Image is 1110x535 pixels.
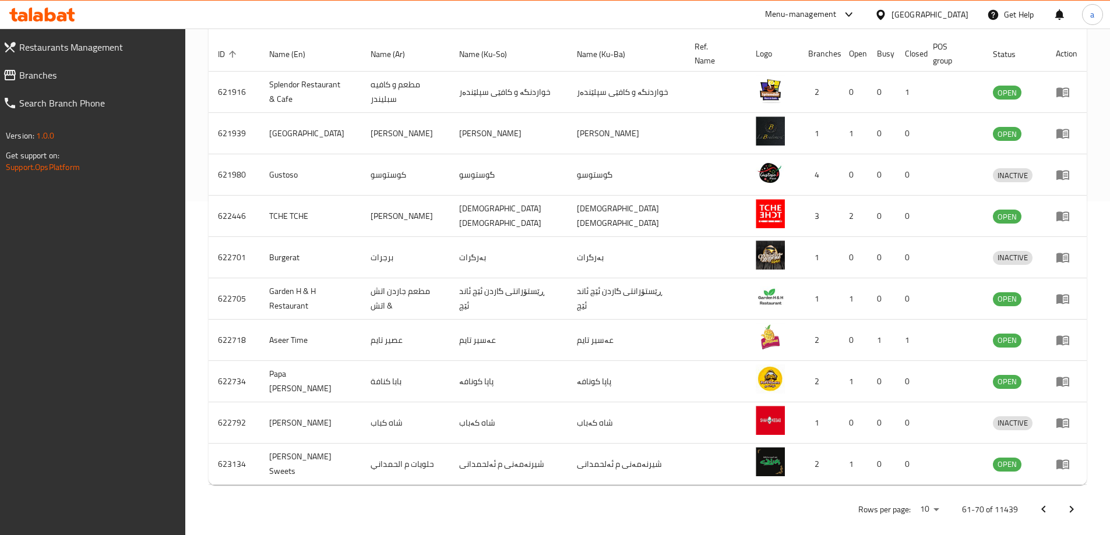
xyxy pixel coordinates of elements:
span: Name (Ar) [371,47,420,61]
div: [GEOGRAPHIC_DATA] [891,8,968,21]
td: 0 [868,444,896,485]
td: 1 [896,72,924,113]
table: enhanced table [209,36,1087,485]
td: 622701 [209,237,260,278]
td: 0 [840,154,868,196]
span: POS group [933,40,970,68]
td: عەسیر تایم [450,320,568,361]
td: 622446 [209,196,260,237]
button: Next page [1058,495,1086,523]
button: Previous page [1030,495,1058,523]
a: Support.OpsPlatform [6,160,80,175]
div: OPEN [993,334,1021,348]
td: 2 [799,72,840,113]
img: Al Hamdani Sweets [756,447,785,476]
td: [PERSON_NAME] Sweets [260,444,361,485]
td: 1 [840,113,868,154]
td: 1 [799,113,840,154]
span: Status [993,47,1031,61]
td: عەسیر تایم [568,320,685,361]
td: 622734 [209,361,260,402]
p: Rows per page: [858,502,911,517]
div: Menu [1056,374,1077,388]
td: 0 [896,154,924,196]
td: ڕێستۆرانتی گاردن ئێچ ئاند ئێچ [450,278,568,320]
td: 0 [896,444,924,485]
td: Garden H & H Restaurant [260,278,361,320]
td: 0 [896,402,924,444]
td: 0 [868,278,896,320]
td: 3 [799,196,840,237]
td: 0 [868,154,896,196]
span: INACTIVE [993,416,1033,430]
td: ڕێستۆرانتی گاردن ئێچ ئاند ئێچ [568,278,685,320]
td: Burgerat [260,237,361,278]
td: برجرات [361,237,450,278]
span: OPEN [993,292,1021,306]
td: بابا كنافة [361,361,450,402]
td: [DEMOGRAPHIC_DATA] [DEMOGRAPHIC_DATA] [568,196,685,237]
td: شاه كباب [361,402,450,444]
div: Menu [1056,85,1077,99]
td: 1 [799,237,840,278]
td: پاپا کونافە [568,361,685,402]
td: [PERSON_NAME] [568,113,685,154]
span: Restaurants Management [19,40,176,54]
th: Closed [896,36,924,72]
td: 621939 [209,113,260,154]
img: Le Boulevard [756,116,785,146]
td: 622718 [209,320,260,361]
td: 622792 [209,402,260,444]
td: شاه کەباب [450,402,568,444]
div: OPEN [993,127,1021,141]
span: a [1090,8,1094,21]
img: Splendor Restaurant & Cafe [756,75,785,104]
span: Name (Ku-Ba) [577,47,640,61]
td: [PERSON_NAME] [260,402,361,444]
td: 1 [799,402,840,444]
span: Name (En) [269,47,320,61]
td: گوستوسو [450,154,568,196]
td: Papa [PERSON_NAME] [260,361,361,402]
div: Menu [1056,126,1077,140]
td: شاه کەباب [568,402,685,444]
div: Menu-management [765,8,837,22]
td: 0 [896,237,924,278]
span: OPEN [993,375,1021,388]
img: TCHE TCHE [756,199,785,228]
td: شیرنەمەنی م ئەلحمدانی [450,444,568,485]
td: 621980 [209,154,260,196]
img: Burgerat [756,240,785,270]
td: [PERSON_NAME] [450,113,568,154]
span: Version: [6,128,34,143]
img: Garden H & H Restaurant [756,282,785,311]
th: Branches [799,36,840,72]
td: 622705 [209,278,260,320]
span: OPEN [993,210,1021,224]
div: Menu [1056,209,1077,223]
span: INACTIVE [993,251,1033,264]
td: بەرگرات [568,237,685,278]
td: 0 [896,278,924,320]
p: 61-70 of 11439 [962,502,1018,517]
span: INACTIVE [993,169,1033,182]
img: Shah Kebab [756,406,785,435]
td: 4 [799,154,840,196]
div: OPEN [993,86,1021,100]
td: گوستوسو [568,154,685,196]
td: پاپا کونافە [450,361,568,402]
td: [PERSON_NAME] [361,196,450,237]
td: 1 [799,278,840,320]
span: Get support on: [6,148,59,163]
td: 0 [896,196,924,237]
td: Splendor Restaurant & Cafe [260,72,361,113]
td: 2 [840,196,868,237]
td: 0 [868,361,896,402]
span: ID [218,47,240,61]
td: 1 [840,444,868,485]
td: خواردنگە و کافێی سپلێندەر [450,72,568,113]
td: [PERSON_NAME] [361,113,450,154]
div: Menu [1056,333,1077,347]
